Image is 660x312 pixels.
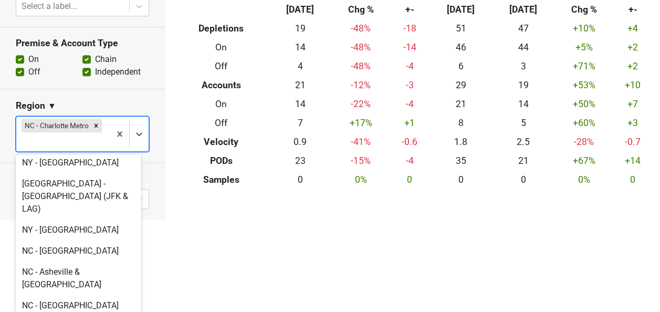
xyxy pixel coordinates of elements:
[16,38,149,49] h3: Premise & Account Type
[429,38,492,57] td: 46
[492,19,554,38] td: 47
[16,173,141,220] div: [GEOGRAPHIC_DATA] - [GEOGRAPHIC_DATA] (JFK & LAG)
[173,38,269,57] th: On
[554,1,613,19] th: Chg %
[613,38,652,57] td: +2
[173,170,269,189] th: Samples
[173,113,269,132] th: Off
[390,19,429,38] td: -18
[613,132,652,151] td: -0.7
[492,132,554,151] td: 2.5
[173,132,269,151] th: Velocity
[554,151,613,170] td: +67 %
[48,100,56,112] span: ▼
[28,53,39,66] label: On
[269,170,331,189] td: 0
[390,57,429,76] td: -4
[429,95,492,114] td: 21
[331,76,390,95] td: -12 %
[173,151,269,170] th: PODs
[554,19,613,38] td: +10 %
[429,132,492,151] td: 1.8
[554,170,613,189] td: 0 %
[554,76,613,95] td: +53 %
[16,262,141,295] div: NC - Asheville & [GEOGRAPHIC_DATA]
[429,1,492,19] th: [DATE]
[331,95,390,114] td: -22 %
[492,57,554,76] td: 3
[331,57,390,76] td: -48 %
[492,151,554,170] td: 21
[613,1,652,19] th: +-
[269,76,331,95] td: 21
[613,113,652,132] td: +3
[16,152,141,173] div: NY - [GEOGRAPHIC_DATA]
[390,95,429,114] td: -4
[613,95,652,114] td: +7
[492,38,554,57] td: 44
[331,38,390,57] td: -48 %
[16,100,45,111] h3: Region
[390,132,429,151] td: -0.6
[429,57,492,76] td: 6
[331,151,390,170] td: -15 %
[613,151,652,170] td: +14
[331,132,390,151] td: -41 %
[613,19,652,38] td: +4
[429,19,492,38] td: 51
[342,215,604,248] th: Brand Depletions [DATE] :
[331,1,390,19] th: Chg %
[331,19,390,38] td: -48 %
[28,66,40,78] label: Off
[269,19,331,38] td: 19
[173,57,269,76] th: Off
[390,170,429,189] td: 0
[492,1,554,19] th: [DATE]
[613,170,652,189] td: 0
[269,38,331,57] td: 14
[173,19,269,38] th: Depletions
[492,95,554,114] td: 14
[554,95,613,114] td: +50 %
[492,170,554,189] td: 0
[613,76,652,95] td: +10
[390,113,429,132] td: +1
[90,119,102,132] div: Remove NC - Charlotte Metro
[176,218,193,235] img: filter
[429,151,492,170] td: 35
[16,220,141,241] div: NY - [GEOGRAPHIC_DATA]
[554,132,613,151] td: -28 %
[613,57,652,76] td: +2
[269,151,331,170] td: 23
[269,95,331,114] td: 14
[554,57,613,76] td: +71 %
[390,151,429,170] td: -4
[390,38,429,57] td: -14
[429,76,492,95] td: 29
[95,53,117,66] label: Chain
[390,76,429,95] td: -3
[554,113,613,132] td: +60 %
[331,113,390,132] td: +17 %
[269,132,331,151] td: 0.9
[22,119,90,132] div: NC - Charlotte Metro
[492,113,554,132] td: 5
[390,1,429,19] th: +-
[269,57,331,76] td: 4
[95,66,141,78] label: Independent
[269,113,331,132] td: 7
[331,170,390,189] td: 0 %
[173,76,269,95] th: Accounts
[554,38,613,57] td: +5 %
[429,113,492,132] td: 8
[269,1,331,19] th: [DATE]
[16,241,141,262] div: NC - [GEOGRAPHIC_DATA]
[429,170,492,189] td: 0
[492,76,554,95] td: 19
[173,95,269,114] th: On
